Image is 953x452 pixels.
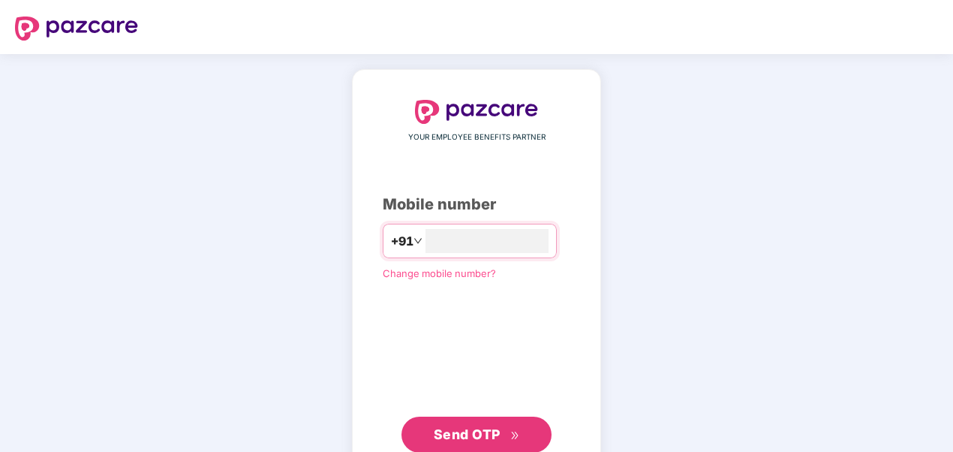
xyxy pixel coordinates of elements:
span: down [413,237,422,246]
a: Change mobile number? [383,267,496,279]
img: logo [415,100,538,124]
img: logo [15,17,138,41]
span: double-right [510,431,520,441]
span: YOUR EMPLOYEE BENEFITS PARTNER [408,131,546,143]
span: Send OTP [434,426,501,442]
span: +91 [391,232,413,251]
div: Mobile number [383,193,570,216]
